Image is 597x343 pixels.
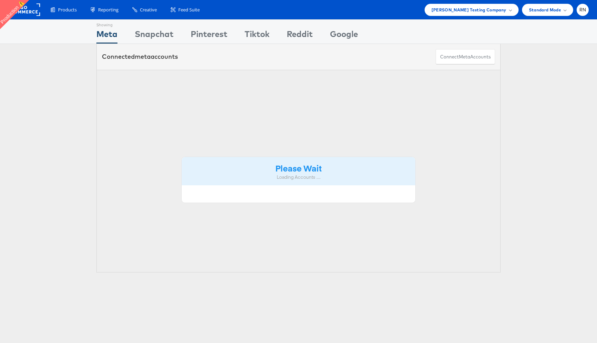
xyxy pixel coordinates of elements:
[191,28,227,44] div: Pinterest
[287,28,313,44] div: Reddit
[330,28,358,44] div: Google
[96,20,117,28] div: Showing
[436,49,495,65] button: ConnectmetaAccounts
[579,8,586,12] span: RN
[140,7,157,13] span: Creative
[459,54,470,60] span: meta
[187,174,410,180] div: Loading Accounts ....
[98,7,119,13] span: Reporting
[58,7,77,13] span: Products
[245,28,269,44] div: Tiktok
[178,7,200,13] span: Feed Suite
[529,6,561,13] span: Standard Mode
[135,53,151,61] span: meta
[432,6,506,13] span: [PERSON_NAME] Testing Company
[135,28,173,44] div: Snapchat
[96,28,117,44] div: Meta
[102,52,178,61] div: Connected accounts
[275,162,322,174] strong: Please Wait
